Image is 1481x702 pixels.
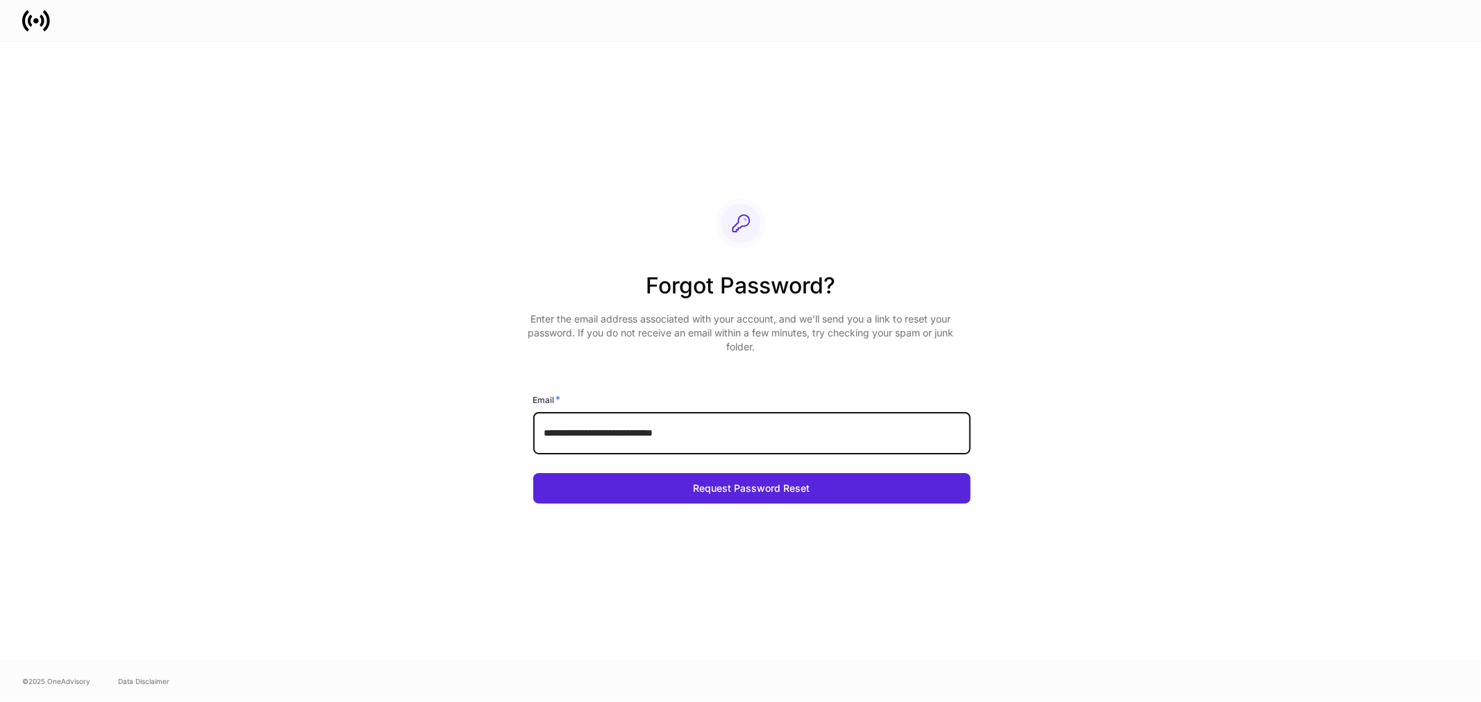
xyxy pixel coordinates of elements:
a: Data Disclaimer [118,676,169,687]
h6: Email [533,393,561,406]
div: Request Password Reset [694,481,810,495]
p: Enter the email address associated with your account, and we’ll send you a link to reset your pas... [522,312,960,354]
h2: Forgot Password? [522,271,960,312]
span: © 2025 OneAdvisory [22,676,90,687]
button: Request Password Reset [533,473,971,504]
